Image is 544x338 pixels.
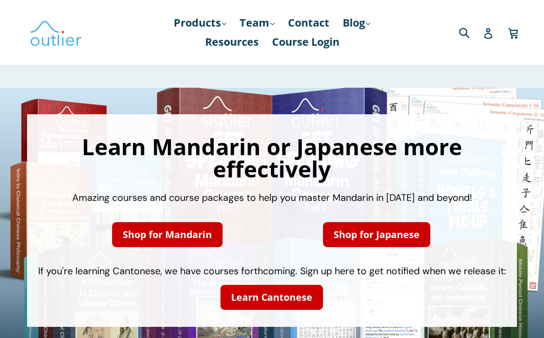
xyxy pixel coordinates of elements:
[29,17,82,48] img: Outlier Linguistics
[72,191,472,204] span: Amazing courses and course packages to help you master Mandarin in [DATE] and beyond!
[267,32,345,52] a: Course Login
[234,13,280,32] a: Team
[112,222,223,247] a: Shop for Mandarin
[200,32,264,52] a: Resources
[38,136,506,180] h1: Learn Mandarin or Japanese more effectively
[323,222,430,247] a: Shop for Japanese
[38,265,506,277] span: If you're learning Cantonese, we have courses forthcoming. Sign up here to get notified when we r...
[168,13,232,32] a: Products
[283,13,335,32] a: Contact
[337,13,376,32] a: Blog
[220,285,323,310] a: Learn Cantonese
[456,21,486,43] input: Search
